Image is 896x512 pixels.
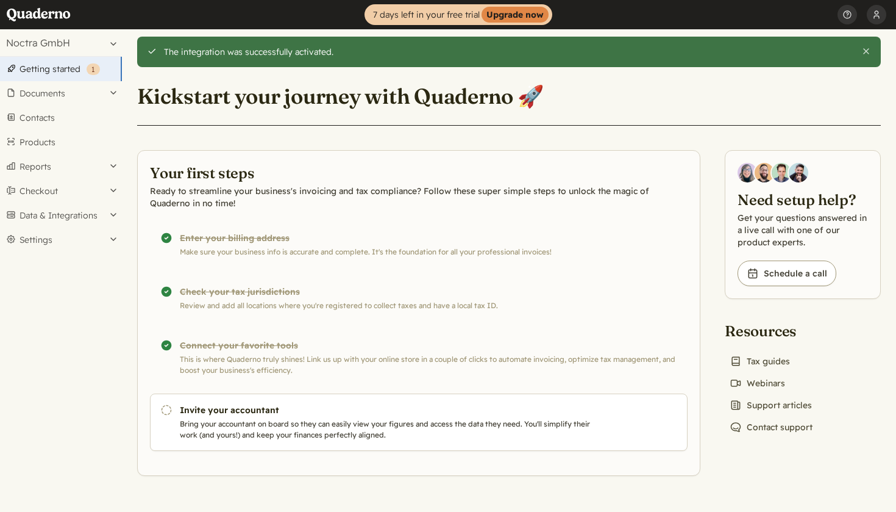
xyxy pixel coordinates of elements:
a: 7 days left in your free trialUpgrade now [364,4,552,25]
img: Ivo Oltmans, Business Developer at Quaderno [772,163,791,182]
h1: Kickstart your journey with Quaderno 🚀 [137,83,544,110]
a: Schedule a call [738,261,836,286]
a: Contact support [725,419,817,436]
h2: Your first steps [150,163,688,182]
a: Tax guides [725,353,795,370]
a: Webinars [725,375,790,392]
img: Jairo Fumero, Account Executive at Quaderno [755,163,774,182]
h2: Resources [725,321,817,341]
img: Javier Rubio, DevRel at Quaderno [789,163,808,182]
h3: Invite your accountant [180,404,596,416]
button: Close this alert [861,46,871,56]
div: The integration was successfully activated. [164,46,852,57]
h2: Need setup help? [738,190,868,209]
p: Get your questions answered in a live call with one of our product experts. [738,212,868,248]
p: Ready to streamline your business's invoicing and tax compliance? Follow these super simple steps... [150,185,688,209]
span: 1 [91,65,95,74]
a: Invite your accountant Bring your accountant on board so they can easily view your figures and ac... [150,394,688,451]
a: Support articles [725,397,817,414]
img: Diana Carrasco, Account Executive at Quaderno [738,163,757,182]
p: Bring your accountant on board so they can easily view your figures and access the data they need... [180,419,596,441]
strong: Upgrade now [482,7,549,23]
